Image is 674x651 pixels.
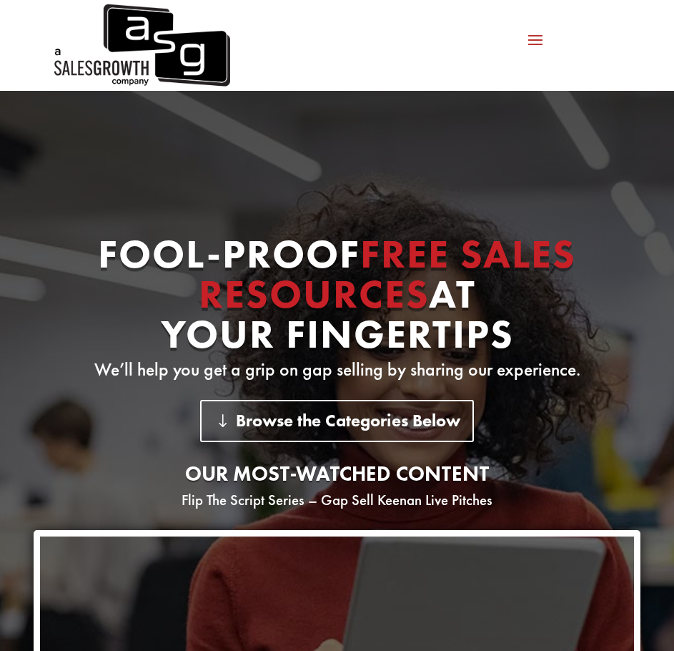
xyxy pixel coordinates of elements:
span: Free Sales Resources [199,228,577,320]
h2: Our most-watched content [34,464,640,491]
p: We’ll help you get a grip on gap selling by sharing our experience. [34,361,640,378]
p: Flip The Script Series – Gap Sell Keenan Live Pitches [34,491,640,509]
a: Browse the Categories Below [200,400,474,442]
h1: Fool-proof At Your Fingertips [34,234,640,361]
